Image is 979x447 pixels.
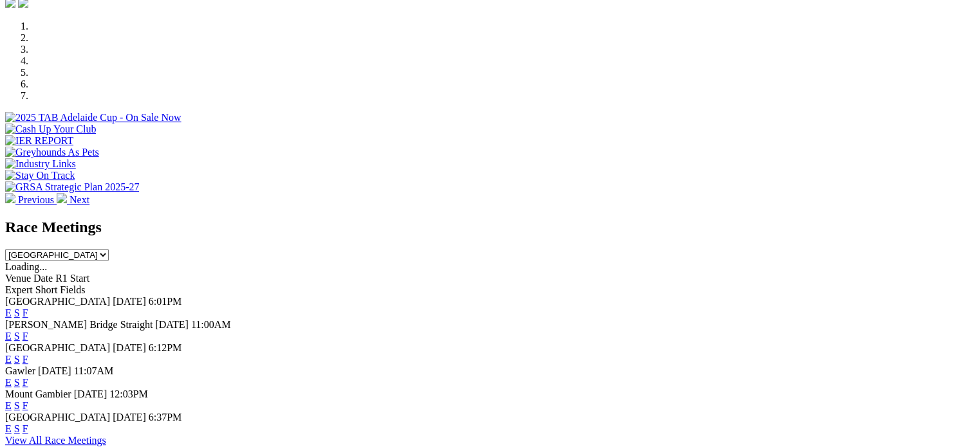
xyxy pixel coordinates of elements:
span: [DATE] [113,342,146,353]
a: E [5,331,12,342]
img: IER REPORT [5,135,73,147]
span: [DATE] [113,412,146,423]
span: [GEOGRAPHIC_DATA] [5,296,110,307]
a: S [14,377,20,388]
span: [DATE] [155,319,189,330]
span: Date [33,273,53,284]
span: Loading... [5,261,47,272]
span: [GEOGRAPHIC_DATA] [5,342,110,353]
a: F [23,354,28,365]
span: Next [70,194,89,205]
span: Gawler [5,365,35,376]
h2: Race Meetings [5,219,974,236]
img: Greyhounds As Pets [5,147,99,158]
a: E [5,400,12,411]
a: S [14,423,20,434]
img: chevron-right-pager-white.svg [57,193,67,203]
span: [DATE] [38,365,71,376]
a: S [14,307,20,318]
span: Previous [18,194,54,205]
span: Short [35,284,58,295]
a: F [23,400,28,411]
span: Mount Gambier [5,388,71,399]
span: 11:07AM [74,365,114,376]
a: View All Race Meetings [5,435,106,446]
img: Industry Links [5,158,76,170]
span: [GEOGRAPHIC_DATA] [5,412,110,423]
span: 11:00AM [191,319,231,330]
a: Next [57,194,89,205]
img: GRSA Strategic Plan 2025-27 [5,181,139,193]
a: Previous [5,194,57,205]
a: S [14,331,20,342]
img: Cash Up Your Club [5,123,96,135]
a: F [23,423,28,434]
a: E [5,423,12,434]
img: chevron-left-pager-white.svg [5,193,15,203]
span: 6:12PM [149,342,182,353]
span: [DATE] [113,296,146,307]
a: F [23,331,28,342]
a: E [5,377,12,388]
a: F [23,377,28,388]
a: S [14,400,20,411]
a: E [5,307,12,318]
span: 12:03PM [109,388,148,399]
span: 6:01PM [149,296,182,307]
span: Venue [5,273,31,284]
span: [DATE] [74,388,107,399]
a: F [23,307,28,318]
span: Expert [5,284,33,295]
a: E [5,354,12,365]
img: Stay On Track [5,170,75,181]
a: S [14,354,20,365]
img: 2025 TAB Adelaide Cup - On Sale Now [5,112,182,123]
span: 6:37PM [149,412,182,423]
span: Fields [60,284,85,295]
span: [PERSON_NAME] Bridge Straight [5,319,153,330]
span: R1 Start [55,273,89,284]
